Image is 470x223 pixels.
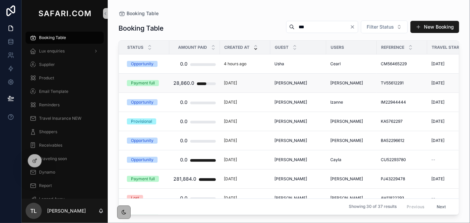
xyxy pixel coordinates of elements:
span: Reference [381,45,404,50]
a: Legend Away [26,193,104,205]
a: PJ43229478 [381,176,423,182]
button: Clear [350,24,358,30]
span: [PERSON_NAME] [274,119,307,124]
span: Shoppers [39,129,57,135]
a: Provisional [127,118,165,124]
span: Booking Table [127,10,159,17]
span: [DATE] [431,80,444,86]
div: 0.0 [180,191,188,205]
a: Opportunity [127,99,165,105]
a: 0.0 [173,153,216,166]
span: -- [431,157,435,162]
span: Dynamo [39,170,55,175]
a: Lost [127,195,165,201]
span: -- [431,195,435,201]
a: BA52296612 [381,138,423,143]
span: Receivables [39,143,62,148]
a: [DATE] [224,157,266,162]
a: 0.0 [173,134,216,147]
span: KA5762297 [381,119,403,124]
a: IM22944444 [381,100,423,105]
span: [DATE] [431,176,444,182]
span: BA52296612 [381,138,404,143]
a: [PERSON_NAME] [274,119,322,124]
div: Provisional [131,118,152,124]
span: Report [39,183,52,188]
a: 281,884.0 [173,172,216,186]
span: AH11822293 [381,195,404,201]
span: CM56465229 [381,61,407,67]
a: Booking Table [119,10,159,17]
a: [PERSON_NAME] [274,138,322,143]
div: Opportunity [131,138,154,144]
a: Email Template [26,85,104,98]
a: [DATE] [224,100,266,105]
span: TL [31,207,37,215]
div: 28,860.0 [173,76,194,90]
span: [PERSON_NAME] [330,119,363,124]
p: [PERSON_NAME] [47,208,86,214]
a: [PERSON_NAME] [330,138,373,143]
span: Travel Starts [432,45,465,50]
span: IM22944444 [381,100,406,105]
a: Cearl [330,61,373,67]
a: 0.0 [173,96,216,109]
a: Report [26,180,104,192]
span: Email Template [39,89,68,94]
div: 0.0 [180,57,188,71]
a: Shoppers [26,126,104,138]
div: Payment full [131,176,155,182]
p: 4 hours ago [224,61,246,67]
a: [DATE] [224,195,266,201]
span: [PERSON_NAME] [274,138,307,143]
span: Izanne [330,100,343,105]
p: [DATE] [224,100,237,105]
a: [PERSON_NAME] [274,195,322,201]
a: [PERSON_NAME] [330,80,373,86]
button: New Booking [410,21,459,33]
span: [PERSON_NAME] [274,80,307,86]
button: Select Button [361,21,408,33]
span: Showing 30 of 37 results [349,204,397,210]
div: Payment full [131,80,155,86]
span: CU52293780 [381,157,406,162]
a: Cayla [330,157,373,162]
a: [PERSON_NAME] [274,100,322,105]
div: Opportunity [131,61,154,67]
div: scrollable content [22,27,108,199]
div: Lost [131,195,139,201]
a: CU52293780 [381,157,423,162]
span: Supplier [39,62,55,67]
span: Booking Table [39,35,66,40]
div: Opportunity [131,99,154,105]
a: Usha [274,61,322,67]
span: [PERSON_NAME] [274,100,307,105]
a: [PERSON_NAME] [330,176,373,182]
span: [DATE] [431,61,444,67]
p: [DATE] [224,80,237,86]
span: Travel Insurance NEW [39,116,81,121]
span: TV55612291 [381,80,404,86]
a: [DATE] [224,176,266,182]
span: Amount Paid [178,45,207,50]
div: 0.0 [180,153,188,166]
span: Filter Status [367,24,394,30]
a: Reminders [26,99,104,111]
span: Status [127,45,143,50]
span: [PERSON_NAME] [274,176,307,182]
a: Supplier [26,59,104,71]
p: [DATE] [224,195,237,201]
span: Guest [275,45,289,50]
span: Legend Away [39,196,65,202]
div: Opportunity [131,157,154,163]
a: [DATE] [224,119,266,124]
span: [DATE] [431,119,444,124]
span: Traveling soon [39,156,67,161]
a: Opportunity [127,138,165,144]
h1: Booking Table [119,24,164,33]
a: Product [26,72,104,84]
a: Opportunity [127,61,165,67]
p: [DATE] [224,176,237,182]
a: Izanne [330,100,373,105]
a: Payment full [127,80,165,86]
